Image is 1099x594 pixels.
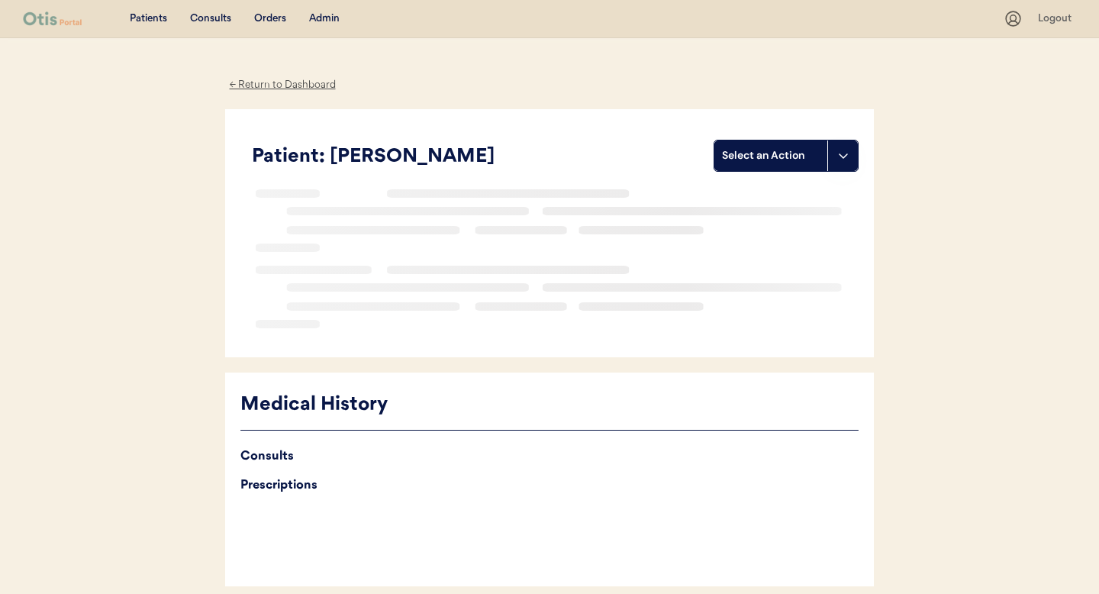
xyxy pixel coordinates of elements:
[190,11,231,27] div: Consults
[240,475,859,496] div: Prescriptions
[722,148,820,163] div: Select an Action
[225,76,340,94] div: ← Return to Dashboard
[130,11,167,27] div: Patients
[240,391,859,420] div: Medical History
[252,143,714,172] div: Patient: [PERSON_NAME]
[1038,11,1076,27] div: Logout
[309,11,340,27] div: Admin
[240,446,859,467] div: Consults
[254,11,286,27] div: Orders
